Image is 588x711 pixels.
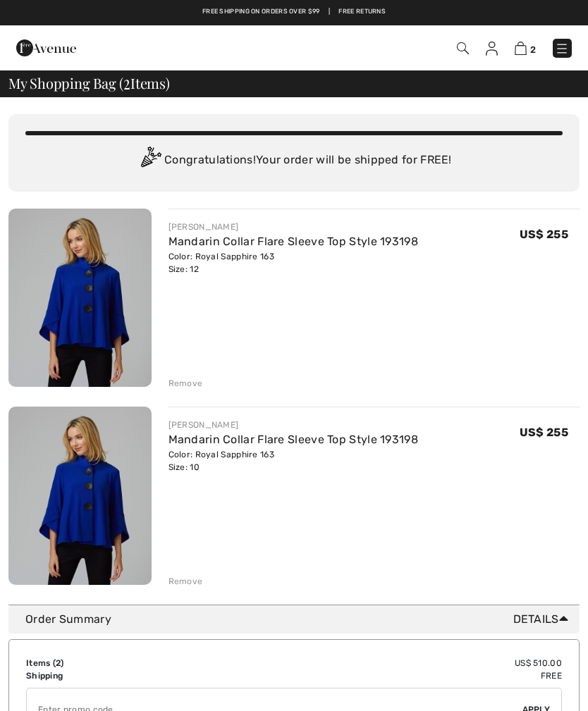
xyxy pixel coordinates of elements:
[169,575,203,588] div: Remove
[25,611,574,628] div: Order Summary
[169,221,419,233] div: [PERSON_NAME]
[221,669,562,682] td: Free
[515,39,536,56] a: 2
[457,42,469,54] img: Search
[26,669,221,682] td: Shipping
[486,42,498,56] img: My Info
[221,657,562,669] td: US$ 510.00
[26,657,221,669] td: Items ( )
[136,147,164,175] img: Congratulation2.svg
[202,7,320,17] a: Free shipping on orders over $99
[123,73,130,91] span: 2
[56,658,61,668] span: 2
[8,209,152,387] img: Mandarin Collar Flare Sleeve Top Style 193198
[513,611,574,628] span: Details
[515,42,527,55] img: Shopping Bag
[169,433,419,446] a: Mandarin Collar Flare Sleeve Top Style 193198
[338,7,386,17] a: Free Returns
[520,426,568,439] span: US$ 255
[16,40,76,54] a: 1ère Avenue
[169,448,419,474] div: Color: Royal Sapphire 163 Size: 10
[169,419,419,431] div: [PERSON_NAME]
[169,235,419,248] a: Mandarin Collar Flare Sleeve Top Style 193198
[25,147,563,175] div: Congratulations! Your order will be shipped for FREE!
[169,250,419,276] div: Color: Royal Sapphire 163 Size: 12
[555,42,569,56] img: Menu
[8,76,170,90] span: My Shopping Bag ( Items)
[329,7,330,17] span: |
[8,407,152,585] img: Mandarin Collar Flare Sleeve Top Style 193198
[530,44,536,55] span: 2
[16,34,76,62] img: 1ère Avenue
[520,228,568,241] span: US$ 255
[169,377,203,390] div: Remove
